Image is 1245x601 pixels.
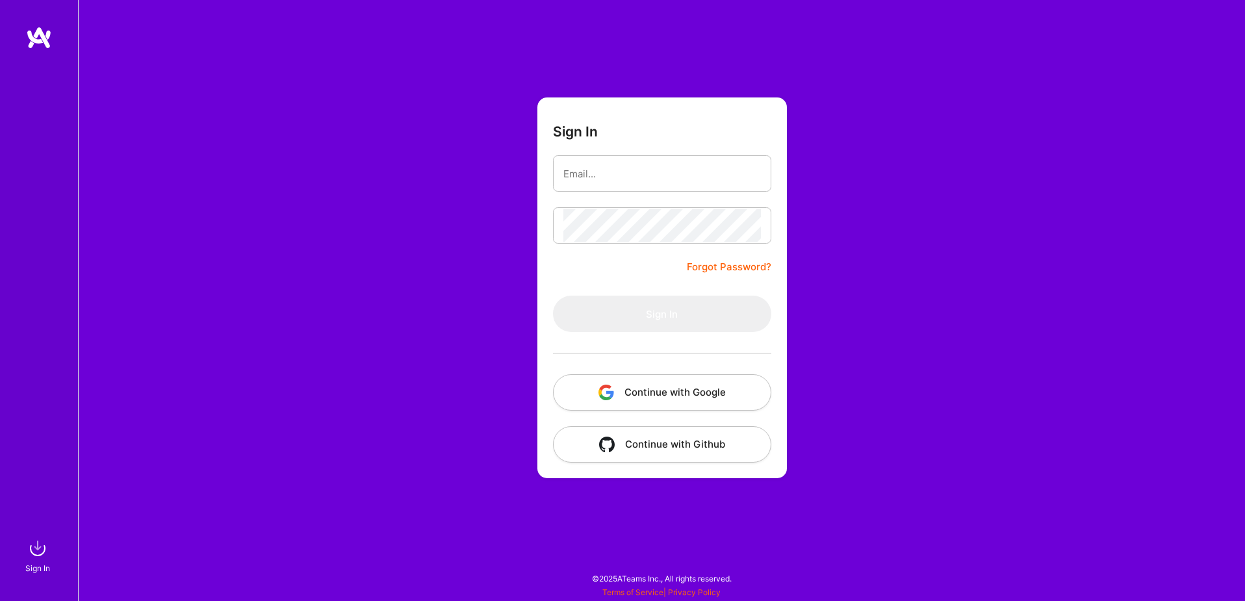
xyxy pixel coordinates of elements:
[553,374,771,411] button: Continue with Google
[668,587,721,597] a: Privacy Policy
[26,26,52,49] img: logo
[563,157,761,190] input: Email...
[27,535,51,575] a: sign inSign In
[25,561,50,575] div: Sign In
[602,587,721,597] span: |
[78,562,1245,595] div: © 2025 ATeams Inc., All rights reserved.
[553,296,771,332] button: Sign In
[599,437,615,452] img: icon
[25,535,51,561] img: sign in
[553,426,771,463] button: Continue with Github
[687,259,771,275] a: Forgot Password?
[553,123,598,140] h3: Sign In
[598,385,614,400] img: icon
[602,587,663,597] a: Terms of Service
